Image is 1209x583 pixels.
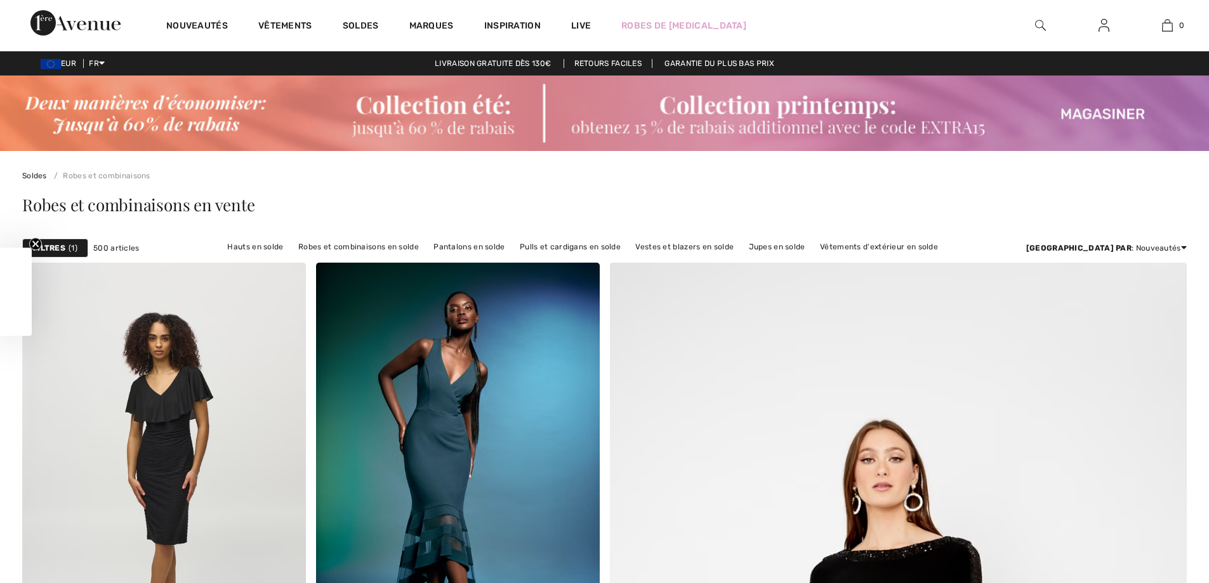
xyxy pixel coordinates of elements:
[1099,18,1109,33] img: Mes infos
[1162,18,1173,33] img: Mon panier
[22,171,47,180] a: Soldes
[621,19,746,32] a: Robes de [MEDICAL_DATA]
[654,59,784,68] a: Garantie du plus bas prix
[1026,244,1132,252] strong: [GEOGRAPHIC_DATA] par
[41,59,61,69] img: Euro
[571,19,591,32] a: Live
[292,239,425,255] a: Robes et combinaisons en solde
[1136,18,1198,33] a: 0
[1179,20,1184,31] span: 0
[49,171,150,180] a: Robes et combinaisons
[513,239,627,255] a: Pulls et cardigans en solde
[41,59,81,68] span: EUR
[343,20,379,34] a: Soldes
[409,20,454,34] a: Marques
[22,193,254,216] span: Robes et combinaisons en vente
[69,242,77,254] span: 1
[743,239,812,255] a: Jupes en solde
[29,237,42,250] button: Close teaser
[258,20,312,34] a: Vêtements
[629,239,740,255] a: Vestes et blazers en solde
[1088,18,1120,34] a: Se connecter
[1035,18,1046,33] img: recherche
[30,10,121,36] img: 1ère Avenue
[1026,242,1187,254] div: : Nouveautés
[89,59,105,68] span: FR
[564,59,653,68] a: Retours faciles
[484,20,541,34] span: Inspiration
[33,242,65,254] strong: Filtres
[93,242,140,254] span: 500 articles
[427,239,511,255] a: Pantalons en solde
[425,59,561,68] a: Livraison gratuite dès 130€
[221,239,289,255] a: Hauts en solde
[166,20,228,34] a: Nouveautés
[814,239,944,255] a: Vêtements d'extérieur en solde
